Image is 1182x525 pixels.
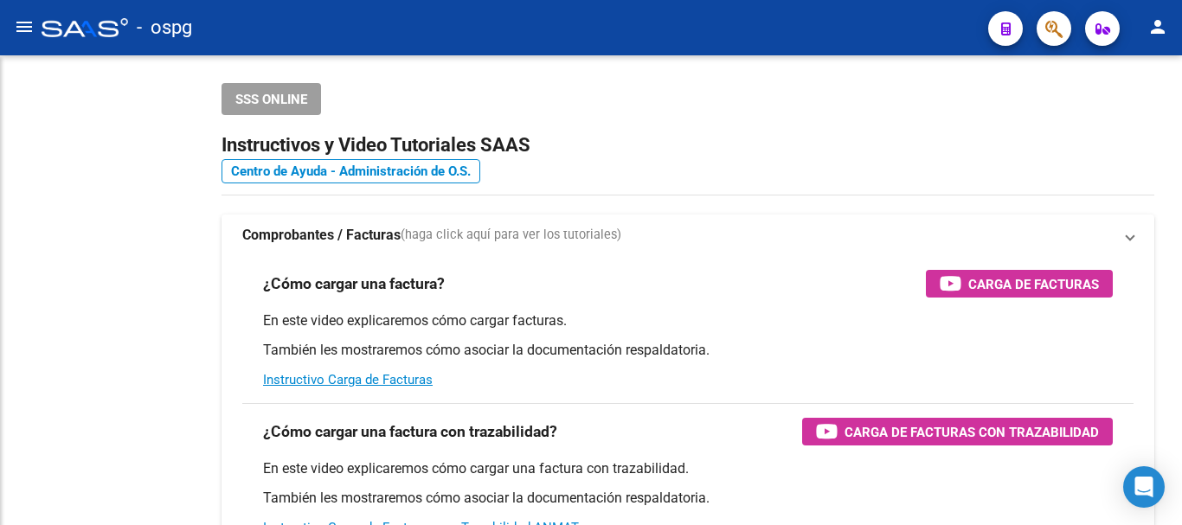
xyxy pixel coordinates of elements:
[222,159,480,183] a: Centro de Ayuda - Administración de O.S.
[137,9,192,47] span: - ospg
[968,273,1099,295] span: Carga de Facturas
[926,270,1113,298] button: Carga de Facturas
[263,489,1113,508] p: También les mostraremos cómo asociar la documentación respaldatoria.
[802,418,1113,445] button: Carga de Facturas con Trazabilidad
[222,214,1154,256] mat-expansion-panel-header: Comprobantes / Facturas(haga click aquí para ver los tutoriales)
[263,419,557,444] h3: ¿Cómo cargar una factura con trazabilidad?
[263,341,1113,360] p: También les mostraremos cómo asociar la documentación respaldatoria.
[401,226,621,245] span: (haga click aquí para ver los tutoriales)
[263,311,1113,330] p: En este video explicaremos cómo cargar facturas.
[845,421,1099,443] span: Carga de Facturas con Trazabilidad
[235,92,307,107] span: SSS ONLINE
[14,16,35,37] mat-icon: menu
[242,226,401,245] strong: Comprobantes / Facturas
[263,272,445,296] h3: ¿Cómo cargar una factura?
[222,83,321,115] button: SSS ONLINE
[263,372,433,387] a: Instructivo Carga de Facturas
[1147,16,1168,37] mat-icon: person
[263,459,1113,478] p: En este video explicaremos cómo cargar una factura con trazabilidad.
[1123,466,1165,508] div: Open Intercom Messenger
[222,129,1154,162] h2: Instructivos y Video Tutoriales SAAS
